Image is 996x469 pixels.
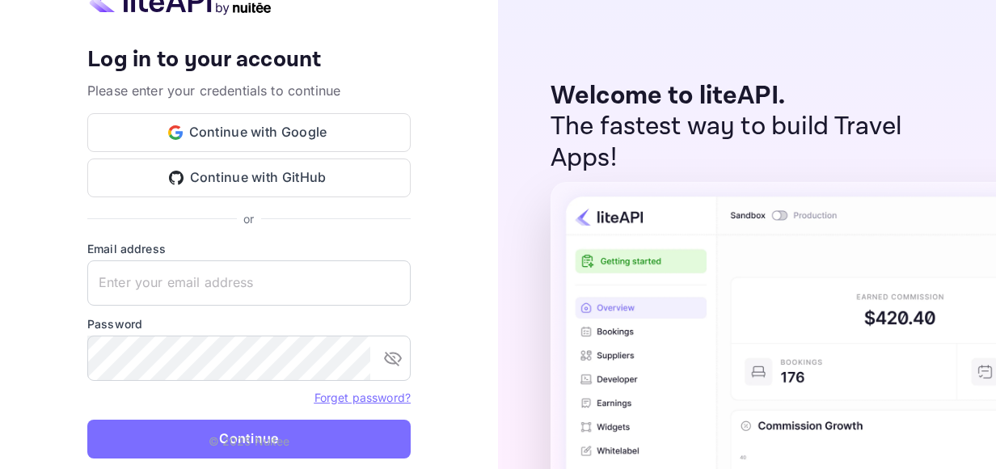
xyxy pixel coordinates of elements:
[87,240,411,257] label: Email address
[314,391,411,404] a: Forget password?
[87,158,411,197] button: Continue with GitHub
[87,81,411,100] p: Please enter your credentials to continue
[87,260,411,306] input: Enter your email address
[551,81,964,112] p: Welcome to liteAPI.
[87,113,411,152] button: Continue with Google
[243,210,254,227] p: or
[87,46,411,74] h4: Log in to your account
[314,389,411,405] a: Forget password?
[87,420,411,458] button: Continue
[87,315,411,332] label: Password
[209,433,290,450] p: © 2025 Nuitee
[377,342,409,374] button: toggle password visibility
[551,112,964,174] p: The fastest way to build Travel Apps!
